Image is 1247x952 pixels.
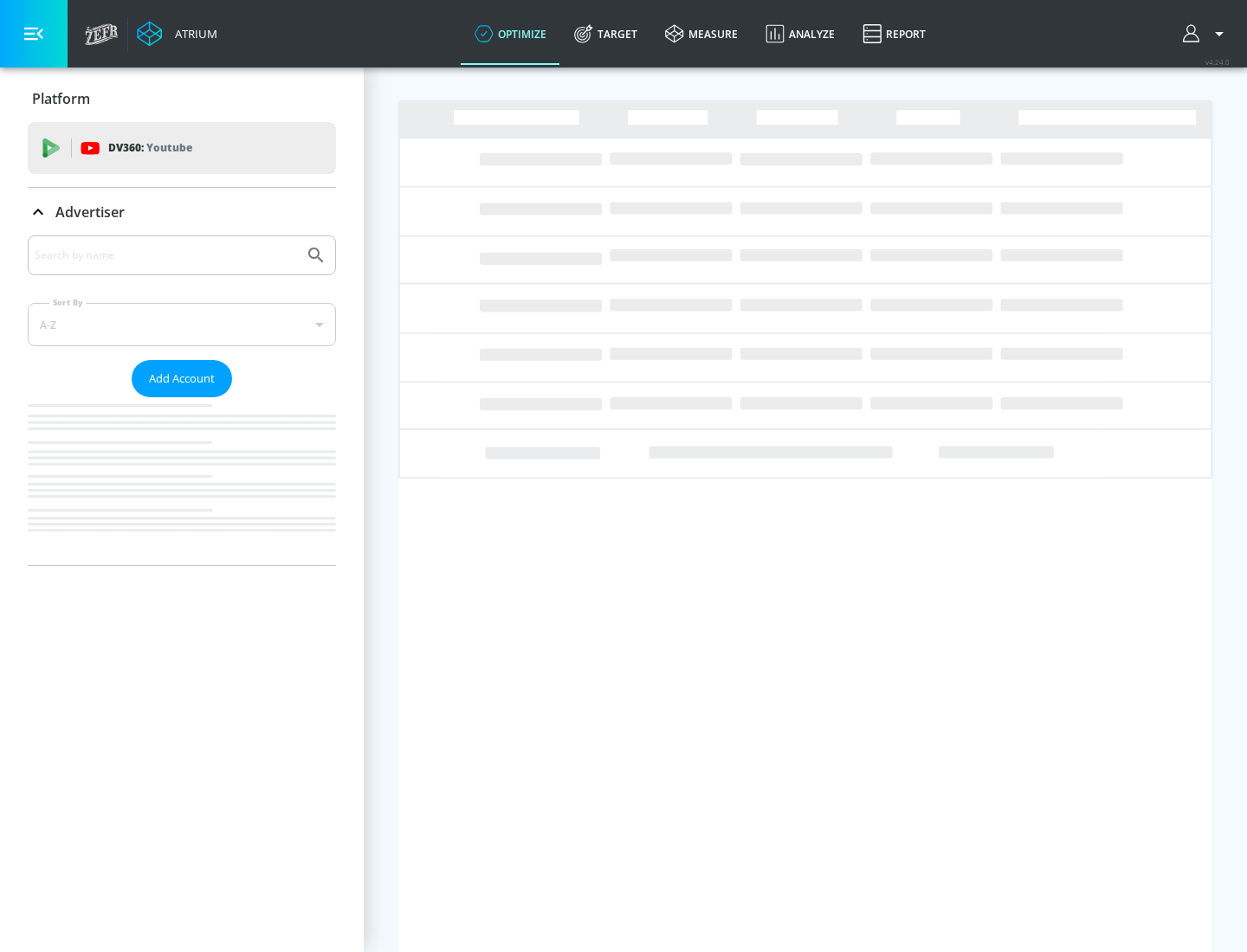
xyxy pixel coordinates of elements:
a: Analyze [752,3,849,65]
input: Search by name [35,244,297,267]
p: Advertiser [55,203,125,222]
button: Add Account [132,360,232,397]
div: Platform [28,74,336,123]
nav: list of Advertiser [28,397,336,565]
span: v 4.24.0 [1205,57,1230,67]
div: Advertiser [28,188,336,236]
div: DV360: Youtube [28,122,336,174]
span: Add Account [149,369,215,389]
a: Report [849,3,940,65]
div: Atrium [168,26,217,42]
a: measure [651,3,752,65]
div: A-Z [28,303,336,346]
div: Advertiser [28,235,336,565]
label: Sort By [49,297,87,308]
p: DV360: [108,138,192,158]
p: Youtube [146,138,192,157]
a: Atrium [137,21,217,47]
p: Platform [32,89,90,108]
a: optimize [461,3,560,65]
a: Target [560,3,651,65]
